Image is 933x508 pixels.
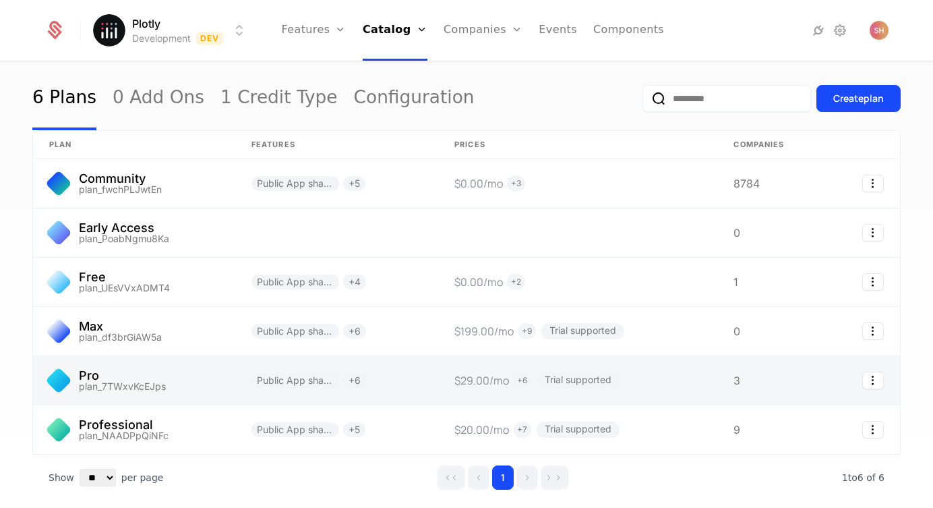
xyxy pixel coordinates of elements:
[196,32,224,45] span: Dev
[842,472,884,483] span: 6
[862,421,884,439] button: Select action
[121,471,164,484] span: per page
[862,224,884,242] button: Select action
[810,22,826,38] a: Integrations
[862,372,884,389] button: Select action
[93,14,125,47] img: Plotly
[438,131,717,159] th: Prices
[816,85,901,112] button: Createplan
[516,465,538,490] button: Go to next page
[132,32,191,45] div: Development
[220,67,338,130] a: 1 Credit Type
[437,465,569,490] div: Page navigation
[717,131,825,159] th: Companies
[832,22,848,38] a: Settings
[49,471,74,484] span: Show
[32,455,901,501] div: Table pagination
[468,465,489,490] button: Go to previous page
[97,16,248,45] button: Select environment
[870,21,889,40] button: Open user button
[862,175,884,192] button: Select action
[833,92,884,105] div: Create plan
[32,67,96,130] a: 6 Plans
[541,465,569,490] button: Go to last page
[354,67,475,130] a: Configuration
[842,472,878,483] span: 1 to 6 of
[870,21,889,40] img: S H
[235,131,438,159] th: Features
[862,273,884,291] button: Select action
[492,465,514,490] button: Go to page 1
[113,67,204,130] a: 0 Add Ons
[437,465,465,490] button: Go to first page
[80,469,116,486] select: Select page size
[132,16,160,32] span: Plotly
[862,322,884,340] button: Select action
[33,131,235,159] th: plan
